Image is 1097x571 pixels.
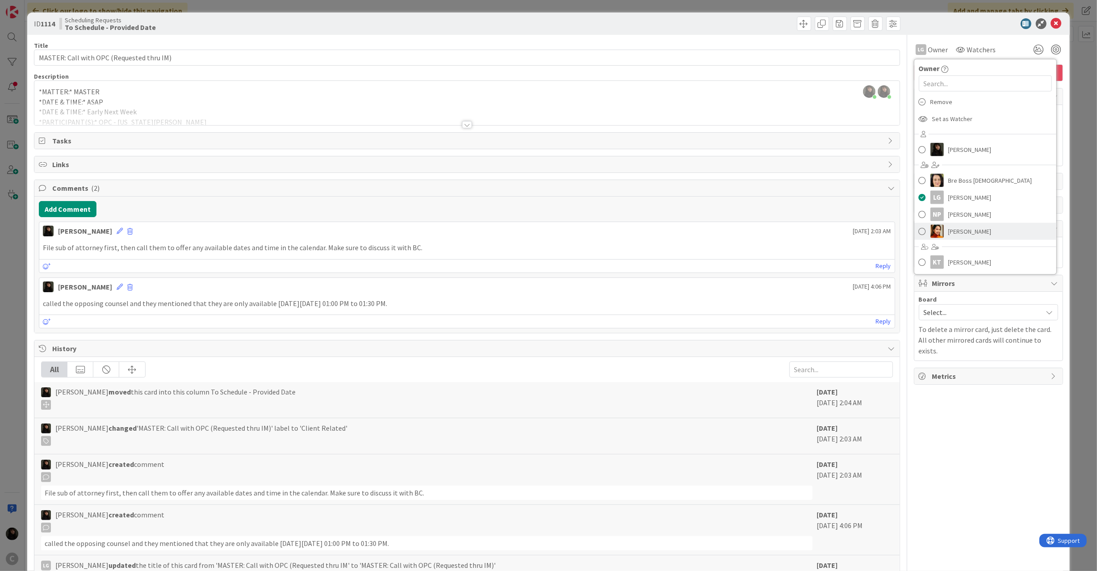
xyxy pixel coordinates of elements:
[863,85,876,98] img: xZDIgFEXJ2bLOewZ7ObDEULuHMaA3y1N.PNG
[52,183,883,193] span: Comments
[43,281,54,292] img: ES
[39,87,895,97] p: *MATTER:* MASTER
[65,17,156,24] span: Scheduling Requests
[817,510,838,519] b: [DATE]
[876,316,891,327] a: Reply
[34,42,48,50] label: Title
[948,143,992,156] span: [PERSON_NAME]
[919,63,940,74] span: Owner
[817,561,838,570] b: [DATE]
[108,510,134,519] b: created
[52,159,883,170] span: Links
[919,76,1052,92] input: Search...
[914,172,1056,189] a: BLBre Boss [DEMOGRAPHIC_DATA]
[817,423,893,449] div: [DATE] 2:03 AM
[948,225,992,238] span: [PERSON_NAME]
[39,97,895,107] p: *DATE & TIME:* ASAP
[817,509,893,550] div: [DATE] 4:06 PM
[34,18,55,29] span: ID
[914,189,1056,206] a: LG[PERSON_NAME]
[55,386,296,410] span: [PERSON_NAME] this card into this column To Schedule - Provided Date
[853,282,891,291] span: [DATE] 4:06 PM
[928,44,948,55] span: Owner
[43,243,891,253] p: File sub of attorney first, then call them to offer any available dates and time in the calendar....
[41,486,812,500] div: File sub of attorney first, then call them to offer any available dates and time in the calendar....
[948,191,992,204] span: [PERSON_NAME]
[914,223,1056,240] a: PM[PERSON_NAME]
[108,460,134,469] b: created
[817,460,838,469] b: [DATE]
[65,24,156,31] b: To Schedule - Provided Date
[948,174,1032,187] span: Bre Boss [DEMOGRAPHIC_DATA]
[19,1,41,12] span: Support
[914,141,1056,158] a: ES[PERSON_NAME]
[930,225,944,238] img: PM
[948,256,992,269] span: [PERSON_NAME]
[817,386,893,413] div: [DATE] 2:04 AM
[34,50,900,66] input: type card name here...
[34,72,69,80] span: Description
[55,459,164,482] span: [PERSON_NAME] comment
[853,227,891,236] span: [DATE] 2:03 AM
[930,95,953,109] span: Remove
[41,460,51,470] img: ES
[817,424,838,432] b: [DATE]
[876,260,891,272] a: Reply
[41,561,51,571] div: LG
[58,226,112,236] div: [PERSON_NAME]
[930,208,944,221] div: NP
[52,343,883,354] span: History
[789,361,893,378] input: Search...
[932,278,1047,289] span: Mirrors
[930,174,944,187] img: BL
[41,387,51,397] img: ES
[39,201,96,217] button: Add Comment
[967,44,996,55] span: Watchers
[108,561,136,570] b: updated
[108,424,137,432] b: changed
[932,371,1047,382] span: Metrics
[91,184,100,193] span: ( 2 )
[55,423,347,446] span: [PERSON_NAME] 'MASTER: Call with OPC (Requested thru IM)' label to 'Client Related'
[930,143,944,156] img: ES
[948,208,992,221] span: [PERSON_NAME]
[919,324,1058,356] p: To delete a mirror card, just delete the card. All other mirrored cards will continue to exists.
[930,191,944,204] div: LG
[914,206,1056,223] a: NP[PERSON_NAME]
[58,281,112,292] div: [PERSON_NAME]
[55,509,164,533] span: [PERSON_NAME] comment
[930,256,944,269] div: KT
[817,459,893,500] div: [DATE] 2:03 AM
[43,298,891,309] p: called the opposing counsel and they mentioned that they are only available [DATE][DATE] 01:00 PM...
[919,296,937,302] span: Board
[817,387,838,396] b: [DATE]
[914,254,1056,271] a: KT[PERSON_NAME]
[42,362,67,377] div: All
[924,306,1038,319] span: Select...
[108,387,131,396] b: moved
[43,226,54,236] img: ES
[916,44,926,55] div: LG
[41,536,812,550] div: called the opposing counsel and they mentioned that they are only available [DATE][DATE] 01:00 PM...
[41,510,51,520] img: ES
[932,112,973,126] span: Set as Watcher
[41,424,51,433] img: ES
[52,135,883,146] span: Tasks
[878,85,890,98] img: xZDIgFEXJ2bLOewZ7ObDEULuHMaA3y1N.PNG
[41,19,55,28] b: 1114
